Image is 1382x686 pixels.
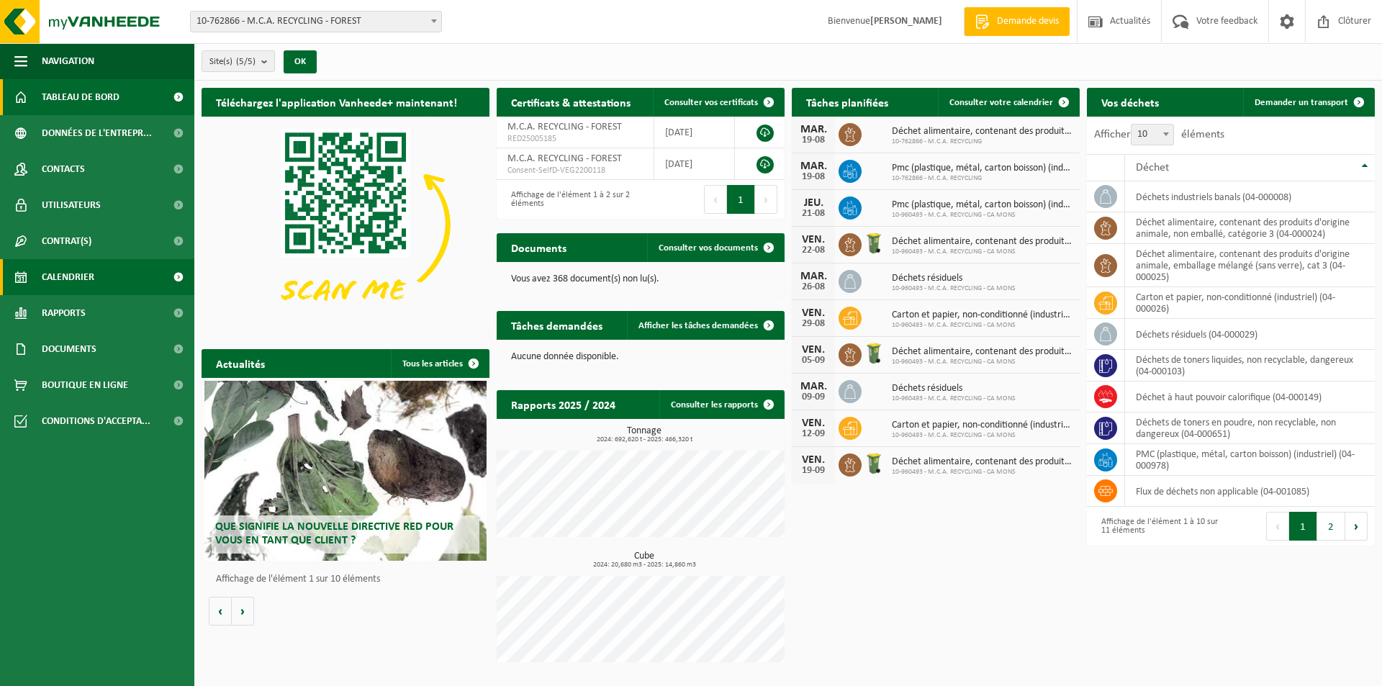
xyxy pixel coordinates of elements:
div: 21-08 [799,209,828,219]
div: VEN. [799,454,828,466]
div: 29-08 [799,319,828,329]
span: 2024: 692,620 t - 2025: 466,320 t [504,436,785,443]
span: M.C.A. RECYCLING - FOREST [507,122,622,132]
button: Previous [704,185,727,214]
span: Documents [42,331,96,367]
a: Consulter votre calendrier [938,88,1078,117]
span: Contacts [42,151,85,187]
td: [DATE] [654,148,735,180]
button: OK [284,50,317,73]
h2: Rapports 2025 / 2024 [497,390,630,418]
span: Déchet alimentaire, contenant des produits d'origine animale, non emballé, catég... [892,236,1072,248]
div: VEN. [799,234,828,245]
span: Déchet alimentaire, contenant des produits d'origine animale, non emballé, catég... [892,346,1072,358]
div: MAR. [799,124,828,135]
div: VEN. [799,307,828,319]
span: Conditions d'accepta... [42,403,150,439]
span: Consulter vos certificats [664,98,758,107]
span: Boutique en ligne [42,367,128,403]
span: Déchets résiduels [892,273,1016,284]
div: Affichage de l'élément 1 à 10 sur 11 éléments [1094,510,1224,542]
h2: Actualités [202,349,279,377]
td: carton et papier, non-conditionné (industriel) (04-000026) [1125,287,1375,319]
span: Tableau de bord [42,79,119,115]
div: 09-09 [799,392,828,402]
span: 10-762866 - M.C.A. RECYCLING - FOREST [190,11,442,32]
div: VEN. [799,344,828,356]
div: MAR. [799,381,828,392]
span: Pmc (plastique, métal, carton boisson) (industriel) [892,199,1072,211]
span: Demander un transport [1255,98,1348,107]
count: (5/5) [236,57,256,66]
h3: Cube [504,551,785,569]
span: 10-762866 - M.C.A. RECYCLING [892,137,1072,146]
span: 10-960493 - M.C.A. RECYCLING - CA MONS [892,284,1016,293]
td: déchets de toners liquides, non recyclable, dangereux (04-000103) [1125,350,1375,382]
span: RED25005185 [507,133,643,145]
span: 10-960493 - M.C.A. RECYCLING - CA MONS [892,248,1072,256]
td: [DATE] [654,117,735,148]
button: Volgende [232,597,254,626]
button: Previous [1266,512,1289,541]
span: Rapports [42,295,86,331]
span: 2024: 20,680 m3 - 2025: 14,860 m3 [504,561,785,569]
strong: [PERSON_NAME] [870,16,942,27]
span: 10-960493 - M.C.A. RECYCLING - CA MONS [892,468,1072,477]
span: Déchet [1136,162,1169,173]
button: Next [755,185,777,214]
a: Consulter vos documents [647,233,783,262]
h2: Certificats & attestations [497,88,645,116]
div: 19-09 [799,466,828,476]
button: Vorige [209,597,232,626]
div: Affichage de l'élément 1 à 2 sur 2 éléments [504,184,633,215]
h2: Tâches planifiées [792,88,903,116]
td: déchet alimentaire, contenant des produits d'origine animale, non emballé, catégorie 3 (04-000024) [1125,212,1375,244]
h2: Téléchargez l'application Vanheede+ maintenant! [202,88,471,116]
td: flux de déchets non applicable (04-001085) [1125,476,1375,507]
a: Demander un transport [1243,88,1373,117]
button: 1 [1289,512,1317,541]
td: déchet à haut pouvoir calorifique (04-000149) [1125,382,1375,412]
h2: Vos déchets [1087,88,1173,116]
td: PMC (plastique, métal, carton boisson) (industriel) (04-000978) [1125,444,1375,476]
td: déchet alimentaire, contenant des produits d'origine animale, emballage mélangé (sans verre), cat... [1125,244,1375,287]
span: Afficher les tâches demandées [638,321,758,330]
img: Download de VHEPlus App [202,117,489,333]
div: 05-09 [799,356,828,366]
span: Pmc (plastique, métal, carton boisson) (industriel) [892,163,1072,174]
span: Navigation [42,43,94,79]
img: WB-0140-HPE-GN-50 [862,341,886,366]
span: Déchet alimentaire, contenant des produits d'origine animale, non emballé, catég... [892,456,1072,468]
span: Consent-SelfD-VEG2200118 [507,165,643,176]
img: WB-0140-HPE-GN-50 [862,231,886,256]
button: 1 [727,185,755,214]
span: 10 [1132,125,1173,145]
span: Données de l'entrepr... [42,115,152,151]
span: Carton et papier, non-conditionné (industriel) [892,310,1072,321]
span: 10-960493 - M.C.A. RECYCLING - CA MONS [892,394,1016,403]
span: 10-762866 - M.C.A. RECYCLING - FOREST [191,12,441,32]
span: 10-960493 - M.C.A. RECYCLING - CA MONS [892,431,1072,440]
div: MAR. [799,271,828,282]
span: 10-960493 - M.C.A. RECYCLING - CA MONS [892,358,1072,366]
button: Site(s)(5/5) [202,50,275,72]
span: Contrat(s) [42,223,91,259]
a: Consulter les rapports [659,390,783,419]
div: VEN. [799,418,828,429]
p: Vous avez 368 document(s) non lu(s). [511,274,770,284]
td: déchets de toners en poudre, non recyclable, non dangereux (04-000651) [1125,412,1375,444]
p: Affichage de l'élément 1 sur 10 éléments [216,574,482,585]
a: Que signifie la nouvelle directive RED pour vous en tant que client ? [204,381,487,561]
div: JEU. [799,197,828,209]
img: WB-0140-HPE-GN-50 [862,451,886,476]
span: Consulter votre calendrier [949,98,1053,107]
label: Afficher éléments [1094,129,1224,140]
span: Déchets résiduels [892,383,1016,394]
span: Carton et papier, non-conditionné (industriel) [892,420,1072,431]
span: 10 [1131,124,1174,145]
button: Next [1345,512,1368,541]
h2: Tâches demandées [497,311,617,339]
div: 26-08 [799,282,828,292]
span: M.C.A. RECYCLING - FOREST [507,153,622,164]
div: 19-08 [799,172,828,182]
